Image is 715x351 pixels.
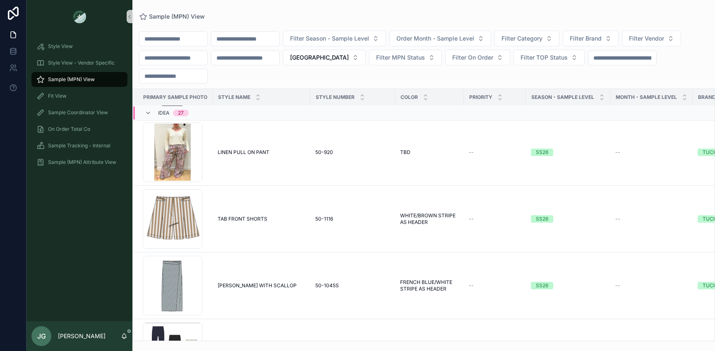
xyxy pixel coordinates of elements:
[31,155,127,170] a: Sample (MPN) Attribute View
[315,282,339,289] span: 50-1045S
[290,53,349,62] span: [GEOGRAPHIC_DATA]
[570,34,602,43] span: Filter Brand
[315,282,390,289] a: 50-1045S
[615,216,688,222] a: --
[31,89,127,103] a: Fit View
[218,282,305,289] a: [PERSON_NAME] WITH SCALLOP
[315,216,333,222] span: 50-1116
[218,216,305,222] a: TAB FRONT SHORTS
[531,94,594,101] span: Season - Sample Level
[48,43,73,50] span: Style View
[396,34,474,43] span: Order Month - Sample Level
[536,149,548,156] div: SS26
[452,53,493,62] span: Filter On Order
[48,126,90,132] span: On Order Total Co
[315,149,390,156] a: 50-920
[369,50,442,65] button: Select Button
[73,10,86,23] img: App logo
[218,216,267,222] span: TAB FRONT SHORTS
[139,12,205,21] a: Sample (MPN) View
[501,34,542,43] span: Filter Category
[37,331,46,341] span: JG
[48,159,116,166] span: Sample (MPN) Attribute View
[616,94,677,101] span: MONTH - SAMPLE LEVEL
[400,212,459,226] a: WHITE/BROWN STRIPE AS HEADER
[622,31,681,46] button: Select Button
[615,282,688,289] a: --
[290,34,369,43] span: Filter Season - Sample Level
[376,53,425,62] span: Filter MPN Status
[469,282,474,289] span: --
[315,216,390,222] a: 50-1116
[469,216,474,222] span: --
[218,149,305,156] a: LINEN PULL ON PANT
[158,110,170,116] span: Idea
[48,93,67,99] span: Fit View
[536,282,548,289] div: SS26
[400,149,459,156] a: TBD
[26,33,132,180] div: scrollable content
[531,282,605,289] a: SS26
[536,215,548,223] div: SS26
[31,138,127,153] a: Sample Tracking - Internal
[469,149,521,156] a: --
[389,31,491,46] button: Select Button
[445,50,510,65] button: Select Button
[149,12,205,21] span: Sample (MPN) View
[31,39,127,54] a: Style View
[615,149,620,156] span: --
[31,122,127,137] a: On Order Total Co
[316,94,355,101] span: Style Number
[218,149,269,156] span: LINEN PULL ON PANT
[615,282,620,289] span: --
[531,149,605,156] a: SS26
[283,50,366,65] button: Select Button
[615,216,620,222] span: --
[218,94,250,101] span: Style Name
[531,215,605,223] a: SS26
[178,110,184,116] div: 27
[615,149,688,156] a: --
[283,31,386,46] button: Select Button
[469,149,474,156] span: --
[401,94,418,101] span: Color
[469,94,492,101] span: PRIORITY
[48,109,108,116] span: Sample Coordinator View
[48,142,110,149] span: Sample Tracking - Internal
[31,72,127,87] a: Sample (MPN) View
[31,105,127,120] a: Sample Coordinator View
[494,31,559,46] button: Select Button
[469,282,521,289] a: --
[629,34,664,43] span: Filter Vendor
[563,31,619,46] button: Select Button
[31,55,127,70] a: Style View - Vendor Specific
[48,76,95,83] span: Sample (MPN) View
[521,53,568,62] span: Filter TOP Status
[513,50,585,65] button: Select Button
[469,216,521,222] a: --
[48,60,115,66] span: Style View - Vendor Specific
[400,149,410,156] span: TBD
[400,279,459,292] a: FRENCH BLUE/WHITE STRIPE AS HEADER
[58,332,106,340] p: [PERSON_NAME]
[315,149,333,156] span: 50-920
[143,94,207,101] span: PRIMARY SAMPLE PHOTO
[218,282,297,289] span: [PERSON_NAME] WITH SCALLOP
